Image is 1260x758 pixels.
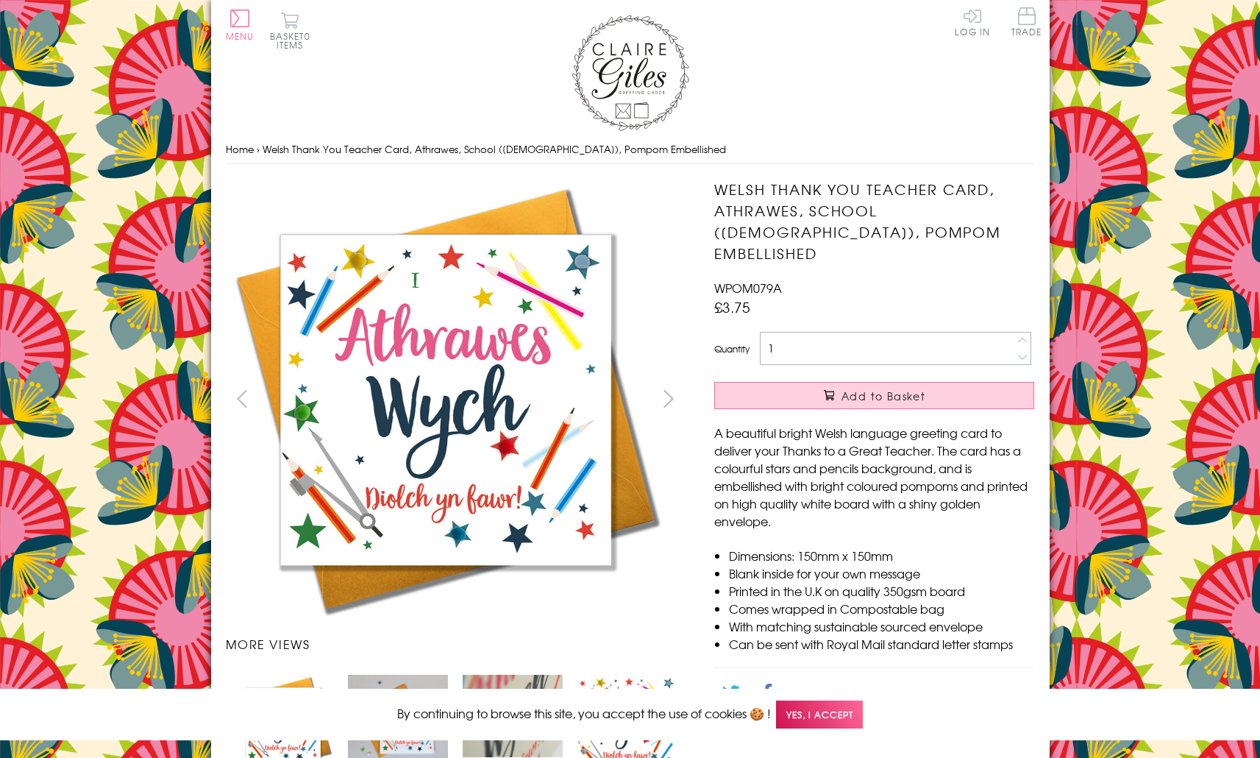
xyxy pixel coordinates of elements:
[652,382,685,415] button: next
[729,564,1034,582] li: Blank inside for your own message
[226,635,686,653] h3: More views
[729,600,1034,617] li: Comes wrapped in Compostable bag
[270,12,310,49] button: Basket0 items
[729,617,1034,635] li: With matching sustainable sourced envelope
[225,179,666,620] img: Welsh Thank You Teacher Card, Athrawes, School (Female), Pompom Embellished
[226,10,255,40] button: Menu
[729,635,1034,653] li: Can be sent with Royal Mail standard letter stamps
[226,382,259,415] button: prev
[714,297,750,317] span: £3.75
[1011,7,1042,36] span: Trade
[226,29,255,43] span: Menu
[1011,7,1042,39] a: Trade
[572,15,689,131] img: Claire Giles Greetings Cards
[226,135,1035,165] nav: breadcrumbs
[263,142,726,156] span: Welsh Thank You Teacher Card, Athrawes, School ([DEMOGRAPHIC_DATA]), Pompom Embellished
[257,142,260,156] span: ›
[463,675,563,757] img: Welsh Thank You Teacher Card, Athrawes, School (Female), Pompom Embellished
[776,701,863,729] span: Yes, I accept
[685,179,1126,595] img: Welsh Thank You Teacher Card, Athrawes, School (Female), Pompom Embellished
[277,29,310,52] span: 0 items
[714,279,782,297] span: WPOM079A
[714,382,1034,409] button: Add to Basket
[841,389,925,403] span: Add to Basket
[955,7,990,36] a: Log In
[714,179,1034,263] h1: Welsh Thank You Teacher Card, Athrawes, School ([DEMOGRAPHIC_DATA]), Pompom Embellished
[714,342,750,355] label: Quantity
[714,424,1034,530] p: A beautiful bright Welsh language greeting card to deliver your Thanks to a Great Teacher. The ca...
[729,582,1034,600] li: Printed in the U.K on quality 350gsm board
[729,547,1034,564] li: Dimensions: 150mm x 150mm
[226,142,254,156] a: Home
